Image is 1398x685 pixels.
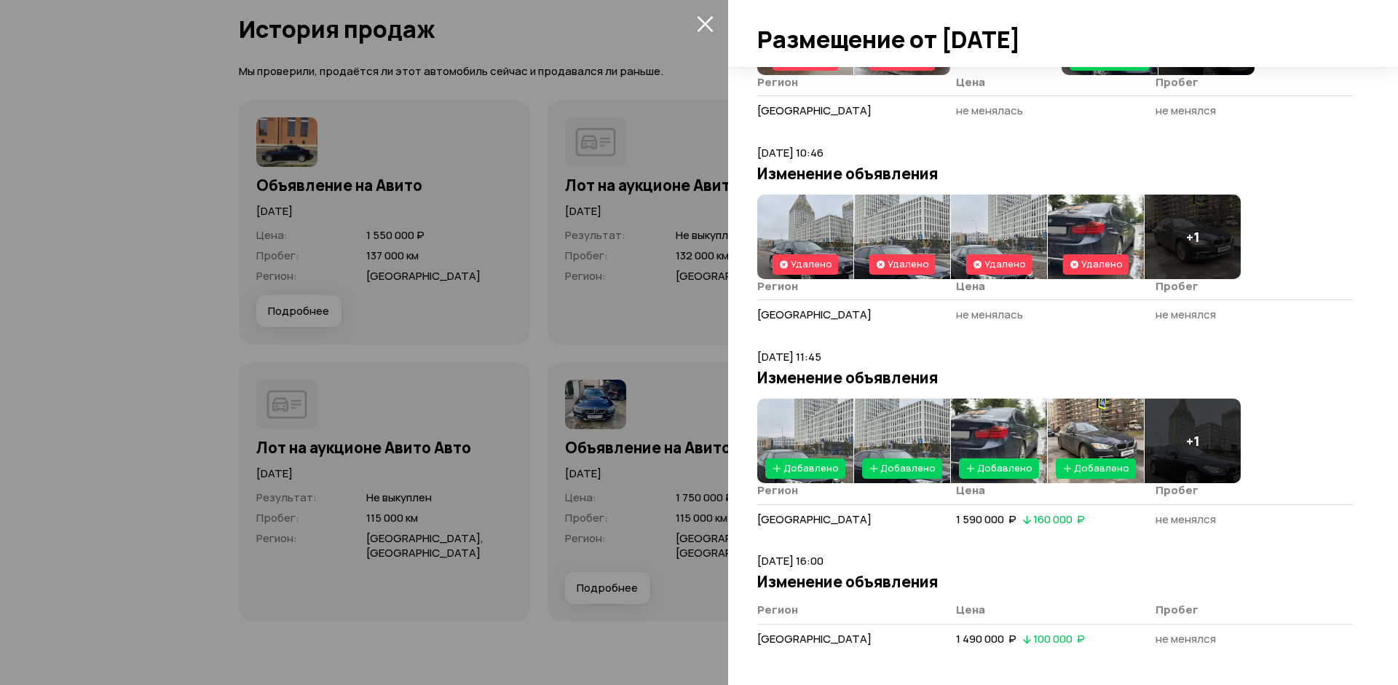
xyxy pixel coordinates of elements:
span: Цена [956,278,985,294]
span: не менялся [1156,512,1216,527]
span: Пробег [1156,74,1198,90]
span: Пробег [1156,278,1198,294]
span: 1 490 000 ₽ [956,631,1016,646]
span: Добавлено [977,461,1032,474]
span: Добавлено [880,461,936,474]
span: Удалено [888,257,929,270]
h3: Изменение объявления [757,572,1354,591]
img: 1.XZ-eK7aMB1oqCPm0LwhBlY9V8TRMsctASu7AFk66x0ccupZEELHDRk2xwhBJvZARSuvBRCg.vFoXoNz1pEBgvU_eNj-_fwy... [951,399,1047,483]
span: 100 000 ₽ [1033,631,1085,646]
span: 1 590 000 ₽ [956,512,1016,527]
h3: Изменение объявления [757,368,1354,387]
h4: + 1 [1186,433,1200,449]
button: закрыть [693,12,716,35]
span: Регион [757,278,798,294]
img: 1.0al0pLaMi2zAh3WCxZ-bp2XafQLzZUcm9zdPdKYwHnv2ZRsnozVGd6dlSXehZRx7oD5GJMI.eEMZnQzM9uI3BXoZPUM__7G... [951,195,1047,279]
span: Цена [956,74,985,90]
img: 1.PNG9s7aMZhQJkJj6DNJ15azNkHpqJvYLaCKqW2on9AI_JKICaiOgXml1og46IKEMPCGhCws.Dhuy8NHhSuHayTMtUQCt9mQ... [854,195,950,279]
span: не менялся [1156,103,1216,118]
img: 1.PNG9s7aMZhQJkJj6DNJ15azNkHpqJvYLaCKqW2on9AI_JKICaiOgXml1og46IKEMPCGhCws.Dhuy8NHhSuHayTMtUQCt9mQ... [854,399,950,483]
img: 1.XZ-eK7aMB1oqCPm0LwhBlY9V8TRMsctASu7AFk66x0ccupZEELHDRk2xwhBJvZARSuvBRCg.vFoXoNz1pEBgvU_eNj-_fwy... [1048,195,1144,279]
span: Регион [757,74,798,90]
span: [GEOGRAPHIC_DATA] [757,512,872,527]
h4: + 1 [1186,229,1200,245]
h3: Изменение объявления [757,164,1354,183]
span: Регион [757,602,798,617]
img: 1.fvu4J7aMJD4MBNrQCUJm-alZ0lA3suJ1b-LpJW2ys3Y6sukhbLa1JDyw4XE94OQgNry2dg4.DbqHVwRkltHm1JylZmb75F_... [1048,399,1144,483]
img: 1.0al0pLaMi2zAh3WCxZ-bp2XafQLzZUcm9zdPdKYwHnv2ZRsnozVGd6dlSXehZRx7oD5GJMI.eEMZnQzM9uI3BXoZPUM__7G... [757,399,853,483]
span: не менялась [956,307,1023,322]
span: Удалено [791,257,832,270]
span: Цена [956,482,985,498]
span: [GEOGRAPHIC_DATA] [757,631,872,646]
span: 160 000 ₽ [1033,512,1085,527]
span: Пробег [1156,482,1198,498]
span: Пробег [1156,602,1198,617]
span: [GEOGRAPHIC_DATA] [757,307,872,322]
span: Регион [757,482,798,498]
span: не менялся [1156,307,1216,322]
span: не менялся [1156,631,1216,646]
span: Добавлено [1074,461,1129,474]
p: [DATE] 11:45 [757,349,1354,365]
p: [DATE] 10:46 [757,145,1354,161]
p: [DATE] 16:00 [757,553,1354,569]
img: 1.LrI-rbaMdHeKjoqZj-hX3CLTghnqPuM_6W3mOrg8uWm8P-Q8sDjkb7045TjrOrg77DyyYYg.y_eU45edbtiZoOIHxiwXgcf... [757,195,853,279]
span: [GEOGRAPHIC_DATA] [757,103,872,118]
span: Удалено [1081,257,1123,270]
span: Добавлено [783,461,839,474]
span: не менялась [956,103,1023,118]
span: Цена [956,602,985,617]
span: Удалено [984,257,1026,270]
